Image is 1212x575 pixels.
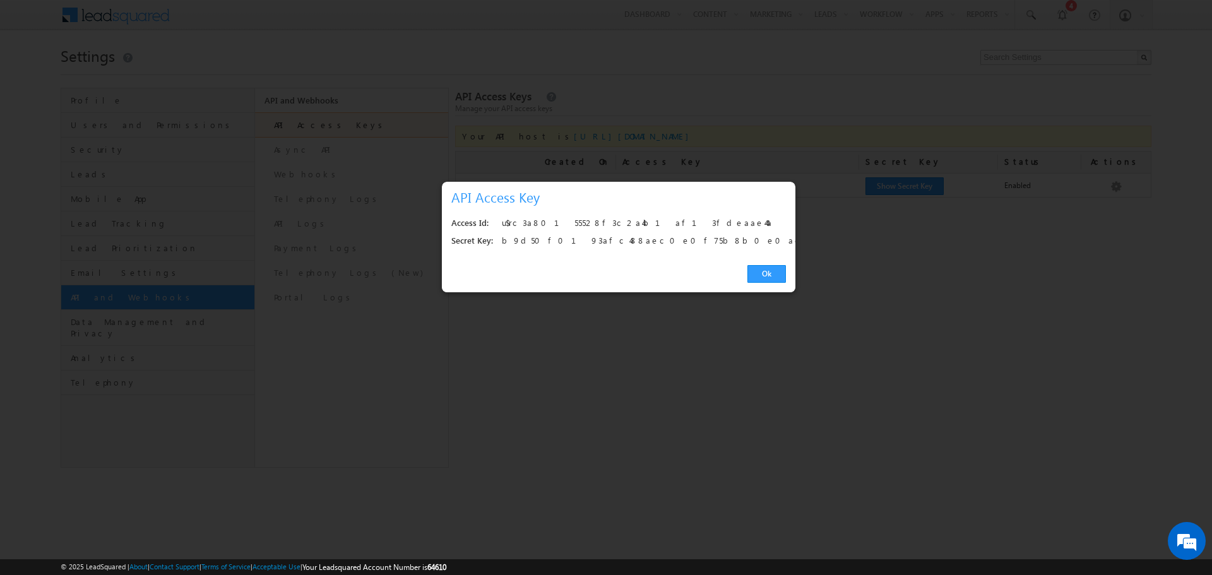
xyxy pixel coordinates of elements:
a: Ok [747,265,786,283]
div: Secret Key: [451,232,493,250]
div: Chat with us now [66,66,212,83]
span: © 2025 LeadSquared | | | | | [61,561,446,573]
span: Your Leadsquared Account Number is [302,562,446,572]
a: Terms of Service [201,562,251,571]
textarea: Type your message and hit 'Enter' [16,117,230,378]
a: About [129,562,148,571]
span: 64610 [427,562,446,572]
div: b9d50f0193afc488aec0e0f75b8b0e0ac7f823fc [502,232,779,250]
img: d_60004797649_company_0_60004797649 [21,66,53,83]
h3: API Access Key [451,186,791,208]
div: u$rc3a80155528f3c2a4b1af13fdeaae44a [502,215,779,232]
a: Contact Support [150,562,199,571]
em: Start Chat [172,389,229,406]
div: Access Id: [451,215,493,232]
a: Acceptable Use [252,562,300,571]
div: Minimize live chat window [207,6,237,37]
